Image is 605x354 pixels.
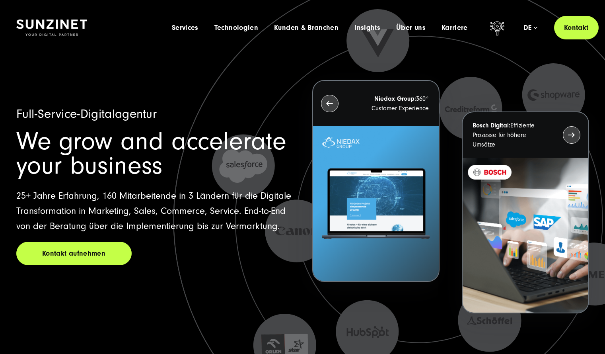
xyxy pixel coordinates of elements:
[473,122,510,129] strong: Bosch Digital:
[523,24,537,32] div: de
[214,24,258,32] a: Technologien
[16,127,286,180] span: We grow and accelerate your business
[473,121,549,149] p: Effiziente Prozesse für höhere Umsätze
[554,16,599,39] a: Kontakt
[274,24,338,32] a: Kunden & Branchen
[354,24,380,32] a: Insights
[396,24,426,32] a: Über uns
[462,111,589,313] button: Bosch Digital:Effiziente Prozesse für höhere Umsätze BOSCH - Kundeprojekt - Digital Transformatio...
[442,24,468,32] a: Karriere
[313,126,439,281] img: Letztes Projekt von Niedax. Ein Laptop auf dem die Niedax Website geöffnet ist, auf blauem Hinter...
[16,188,293,234] p: 25+ Jahre Erfahrung, 160 Mitarbeitende in 3 Ländern für die Digitale Transformation in Marketing,...
[16,107,157,121] span: Full-Service-Digitalagentur
[16,242,132,265] a: Kontakt aufnehmen
[172,24,198,32] a: Services
[16,20,87,36] img: SUNZINET Full Service Digital Agentur
[353,94,429,113] p: 360° Customer Experience
[312,80,440,282] button: Niedax Group:360° Customer Experience Letztes Projekt von Niedax. Ein Laptop auf dem die Niedax W...
[463,158,588,313] img: BOSCH - Kundeprojekt - Digital Transformation Agentur SUNZINET
[374,95,416,102] strong: Niedax Group:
